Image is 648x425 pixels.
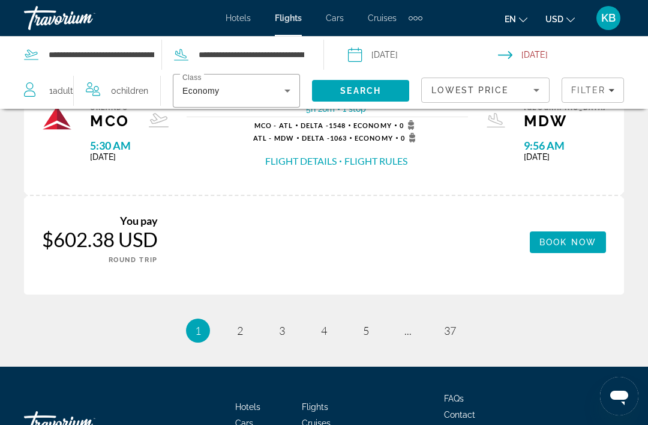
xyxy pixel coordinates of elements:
button: Book now [530,231,606,253]
span: 1063 [302,134,347,142]
div: $602.38 USD [42,227,158,251]
span: 1548 [301,121,346,129]
button: User Menu [593,5,624,31]
a: Contact [444,410,475,420]
nav: Pagination [24,319,624,343]
span: Children [116,86,148,96]
a: FAQs [444,394,464,403]
span: Delta - [302,134,330,142]
span: 0 [401,133,419,142]
span: Book now [539,237,596,247]
span: Economy [353,121,392,129]
span: USD [545,14,563,24]
button: Select depart date [348,37,498,73]
span: 1 [195,324,201,337]
span: en [505,14,516,24]
a: Cruises [368,13,397,23]
span: MCO [90,112,131,130]
span: 5:30 AM [90,139,131,152]
span: ... [404,324,412,337]
span: 5 [363,324,369,337]
a: Hotels [226,13,251,23]
span: Search [340,86,381,96]
span: 9:56 AM [524,139,606,152]
span: 3 [279,324,285,337]
span: MDW [524,112,606,130]
span: 0 [400,120,418,130]
mat-label: Class [182,74,202,82]
span: 1 [49,82,73,99]
span: Filter [571,85,605,95]
button: Change currency [545,10,575,28]
button: Travelers: 1 adult, 0 children [12,73,160,109]
span: 4 [321,324,327,337]
span: [DATE] [90,152,131,162]
a: Flights [275,13,302,23]
span: 0 [111,82,148,99]
span: MCO - ATL [254,121,293,129]
span: Adult [53,86,73,96]
a: Cars [326,13,344,23]
span: [DATE] [524,152,606,162]
button: Flight Details [265,154,337,168]
button: Extra navigation items [409,8,422,28]
span: ROUND TRIP [109,256,158,264]
span: KB [601,12,616,24]
span: Delta - [301,121,329,129]
mat-select: Sort by [431,83,539,97]
button: Select return date [498,37,648,73]
span: ATL - MDW [253,134,294,142]
span: 2 [237,324,243,337]
span: Lowest Price [431,85,508,95]
span: 5h 26m [306,104,335,114]
button: Change language [505,10,527,28]
a: Travorium [24,2,144,34]
img: Airline logo [42,104,72,134]
iframe: Button to launch messaging window [600,377,638,415]
a: Hotels [235,402,260,412]
span: Economy [182,86,219,96]
span: 1 stop [343,104,366,114]
button: Flight Rules [344,154,407,168]
button: Filters [562,78,624,103]
span: 37 [444,324,456,337]
span: Economy [355,134,393,142]
button: Search [312,80,409,102]
div: You pay [42,214,158,227]
a: Flights [302,402,328,412]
